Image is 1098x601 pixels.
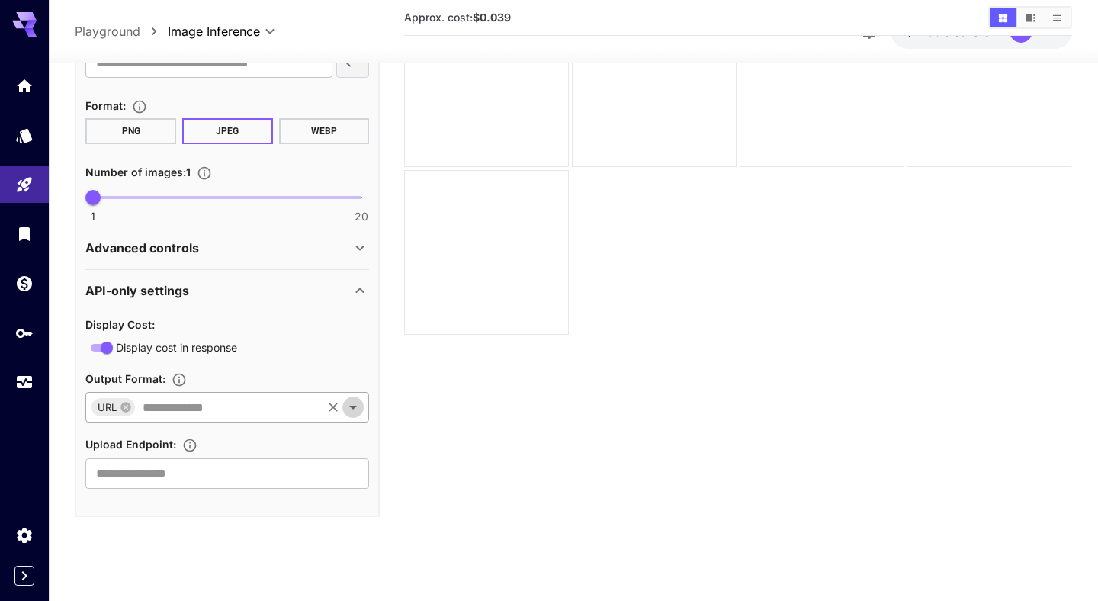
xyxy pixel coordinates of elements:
[85,372,165,385] span: Output Format :
[126,99,153,114] button: Choose the file format for the output image.
[116,340,237,356] span: Display cost in response
[85,100,126,113] span: Format :
[1017,8,1044,27] button: Show media in video view
[85,318,155,331] span: Display Cost :
[404,11,511,24] span: Approx. cost:
[85,119,176,145] button: PNG
[990,8,1016,27] button: Show media in grid view
[15,224,34,243] div: Library
[75,22,168,40] nav: breadcrumb
[15,319,34,338] div: API Keys
[15,76,34,95] div: Home
[85,230,369,267] div: Advanced controls
[323,397,344,419] button: Clear
[15,373,34,392] div: Usage
[182,119,273,145] button: JPEG
[279,119,370,145] button: WEBP
[168,22,260,40] span: Image Inference
[944,25,997,38] span: credits left
[85,272,369,309] div: API-only settings
[91,399,123,416] span: URL
[15,175,34,194] div: Playground
[15,126,34,145] div: Models
[14,566,34,586] button: Expand sidebar
[473,11,511,24] b: $0.039
[906,25,944,38] span: $12.58
[75,22,140,40] a: Playground
[176,438,204,453] button: Specifies a URL for uploading the generated image as binary data via HTTP PUT, such as an S3 buck...
[191,166,218,181] button: Specify how many images to generate in a single request. Each image generation will be charged se...
[165,372,193,387] button: Specifies how the image is returned based on your use case: base64Data for embedding in code, dat...
[15,274,34,293] div: Wallet
[91,209,95,224] span: 1
[1044,8,1071,27] button: Show media in list view
[355,209,368,224] span: 20
[91,399,135,417] div: URL
[85,439,176,452] span: Upload Endpoint :
[342,397,364,419] button: Open
[15,522,34,541] div: Settings
[988,6,1072,29] div: Show media in grid viewShow media in video viewShow media in list view
[85,281,189,300] p: API-only settings
[85,166,191,179] span: Number of images : 1
[85,239,199,258] p: Advanced controls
